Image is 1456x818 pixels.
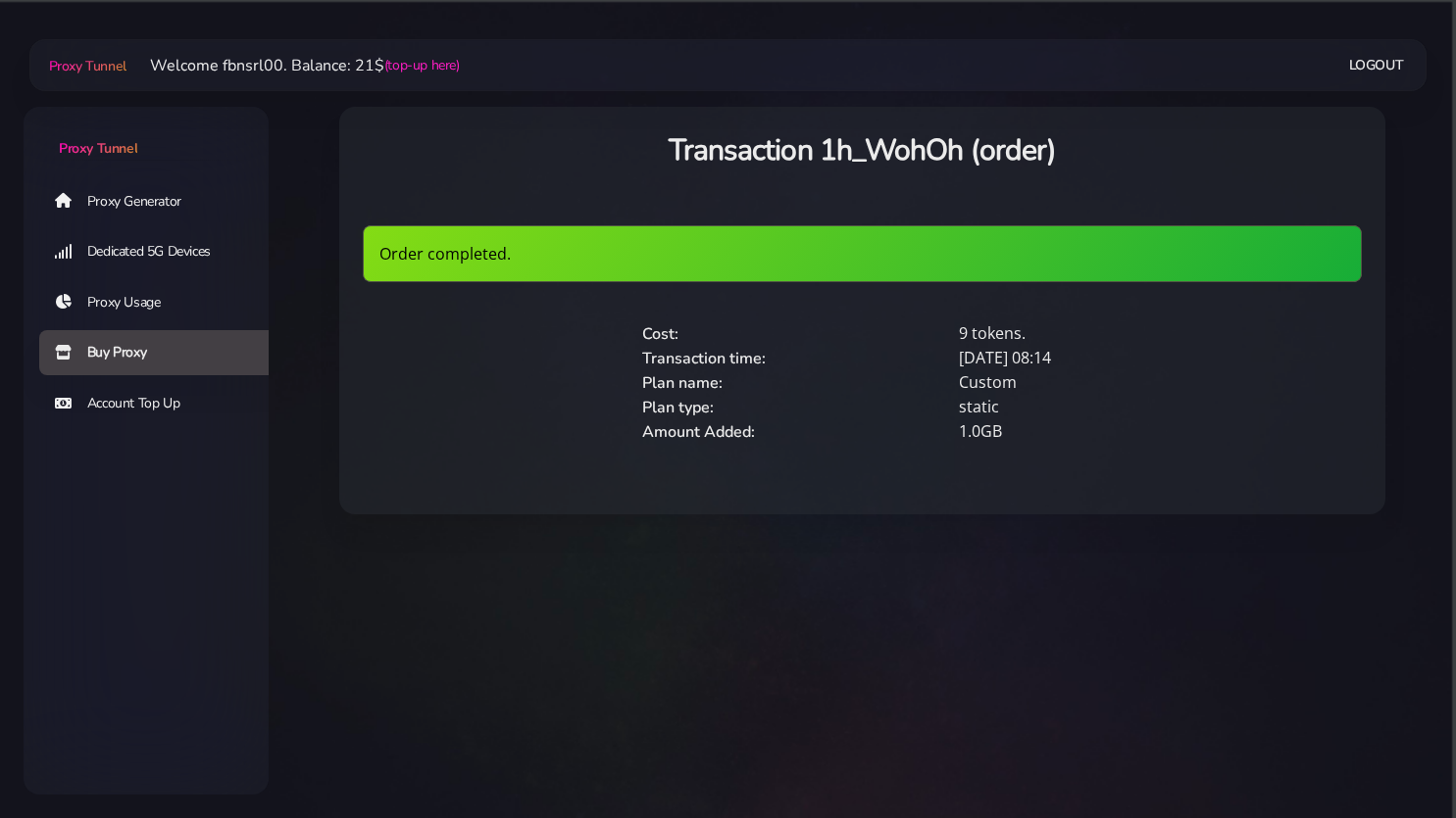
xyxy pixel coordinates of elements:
a: Account Top Up [39,381,284,426]
a: Proxy Usage [39,280,284,325]
h3: Transaction 1h_WohOh (order) [363,130,1362,170]
div: Custom [947,370,1265,395]
li: Welcome fbnsrl00. Balance: 21$ [126,54,460,77]
a: Logout [1349,47,1404,83]
span: Transaction time: [642,348,766,369]
div: [DATE] 08:14 [947,346,1265,370]
a: Proxy Tunnel [45,50,126,81]
div: 1.0GB [947,419,1265,444]
span: Plan name: [642,372,723,394]
div: static [947,395,1265,419]
a: (top-up here) [384,55,460,75]
a: Buy Proxy [39,330,284,375]
div: 9 tokens. [947,321,1265,346]
a: Proxy Tunnel [24,107,269,159]
a: Dedicated 5G Devices [39,229,284,274]
span: Proxy Tunnel [49,57,126,75]
a: Proxy Generator [39,178,284,223]
span: Cost: [642,323,678,345]
div: Order completed. [363,225,1362,282]
iframe: Webchat Widget [1343,705,1431,794]
span: Amount Added: [642,421,755,443]
span: Proxy Tunnel [59,139,137,158]
span: Plan type: [642,397,714,418]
